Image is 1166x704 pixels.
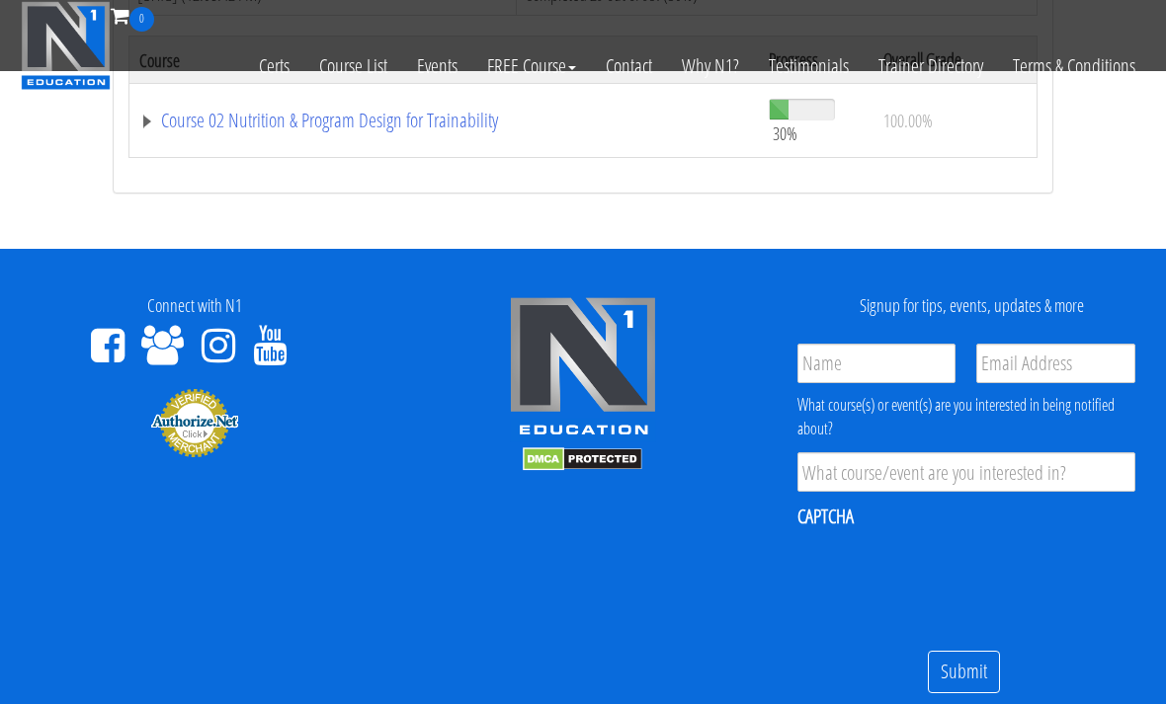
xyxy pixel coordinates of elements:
img: Authorize.Net Merchant - Click to Verify [150,387,239,458]
a: Events [402,32,472,101]
a: Testimonials [754,32,864,101]
label: CAPTCHA [797,504,854,529]
h4: Connect with N1 [15,296,374,316]
input: What course/event are you interested in? [797,452,1135,492]
img: DMCA.com Protection Status [523,447,642,471]
a: Why N1? [667,32,754,101]
a: 0 [111,2,154,29]
a: Terms & Conditions [998,32,1150,101]
span: 0 [129,7,154,32]
input: Name [797,344,957,383]
input: Submit [928,651,1000,693]
a: Course List [304,32,402,101]
input: Email Address [976,344,1135,383]
h4: Signup for tips, events, updates & more [792,296,1151,316]
a: Certs [244,32,304,101]
a: Trainer Directory [864,32,998,101]
img: n1-education [21,1,111,90]
iframe: reCAPTCHA [797,542,1098,619]
div: What course(s) or event(s) are you interested in being notified about? [797,393,1135,441]
a: FREE Course [472,32,591,101]
span: 30% [773,122,797,144]
img: n1-edu-logo [509,296,657,442]
a: Contact [591,32,667,101]
td: 100.00% [874,84,1037,158]
a: Course 02 Nutrition & Program Design for Trainability [139,111,749,130]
